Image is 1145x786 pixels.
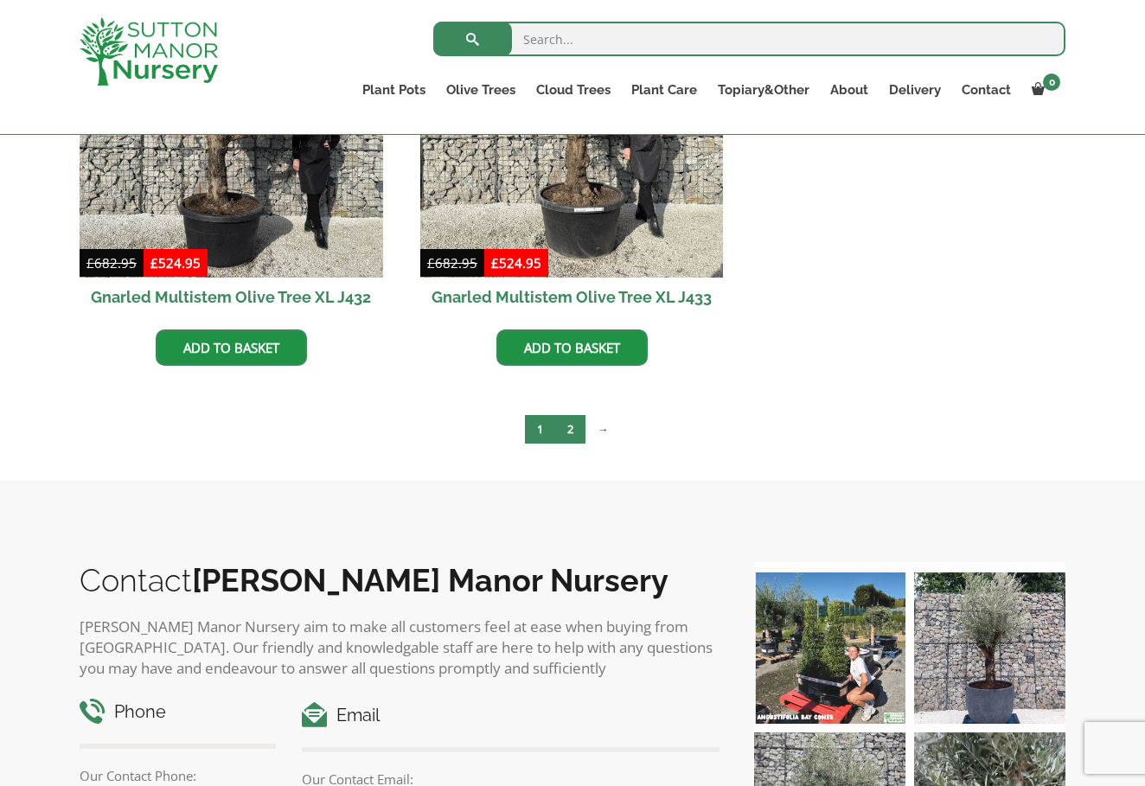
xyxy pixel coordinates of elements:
a: Plant Care [621,78,707,102]
a: Plant Pots [352,78,436,102]
bdi: 524.95 [150,254,201,272]
a: Olive Trees [436,78,526,102]
span: £ [86,254,94,272]
a: About [820,78,879,102]
a: Add to basket: “Gnarled Multistem Olive Tree XL J432” [156,329,307,366]
span: £ [491,254,499,272]
a: → [585,415,621,444]
input: Search... [433,22,1065,56]
img: logo [80,17,218,86]
span: Page 1 [525,415,555,444]
bdi: 524.95 [491,254,541,272]
nav: Product Pagination [80,414,1065,451]
h2: Gnarled Multistem Olive Tree XL J432 [80,278,383,316]
bdi: 682.95 [86,254,137,272]
span: £ [150,254,158,272]
a: Cloud Trees [526,78,621,102]
span: 0 [1043,73,1060,91]
h2: Contact [80,562,720,598]
b: [PERSON_NAME] Manor Nursery [192,562,668,598]
h2: Gnarled Multistem Olive Tree XL J433 [420,278,724,316]
a: Add to basket: “Gnarled Multistem Olive Tree XL J433” [496,329,648,366]
a: Topiary&Other [707,78,820,102]
a: 0 [1021,78,1065,102]
a: Contact [951,78,1021,102]
span: £ [427,254,435,272]
img: Our elegant & picturesque Angustifolia Cones are an exquisite addition to your Bay Tree collectio... [754,572,905,724]
a: Delivery [879,78,951,102]
a: Page 2 [555,415,585,444]
img: A beautiful multi-stem Spanish Olive tree potted in our luxurious fibre clay pots 😍😍 [914,572,1065,724]
h4: Email [302,702,720,729]
h4: Phone [80,699,276,725]
p: Our Contact Phone: [80,765,276,786]
bdi: 682.95 [427,254,477,272]
p: [PERSON_NAME] Manor Nursery aim to make all customers feel at ease when buying from [GEOGRAPHIC_D... [80,617,720,679]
